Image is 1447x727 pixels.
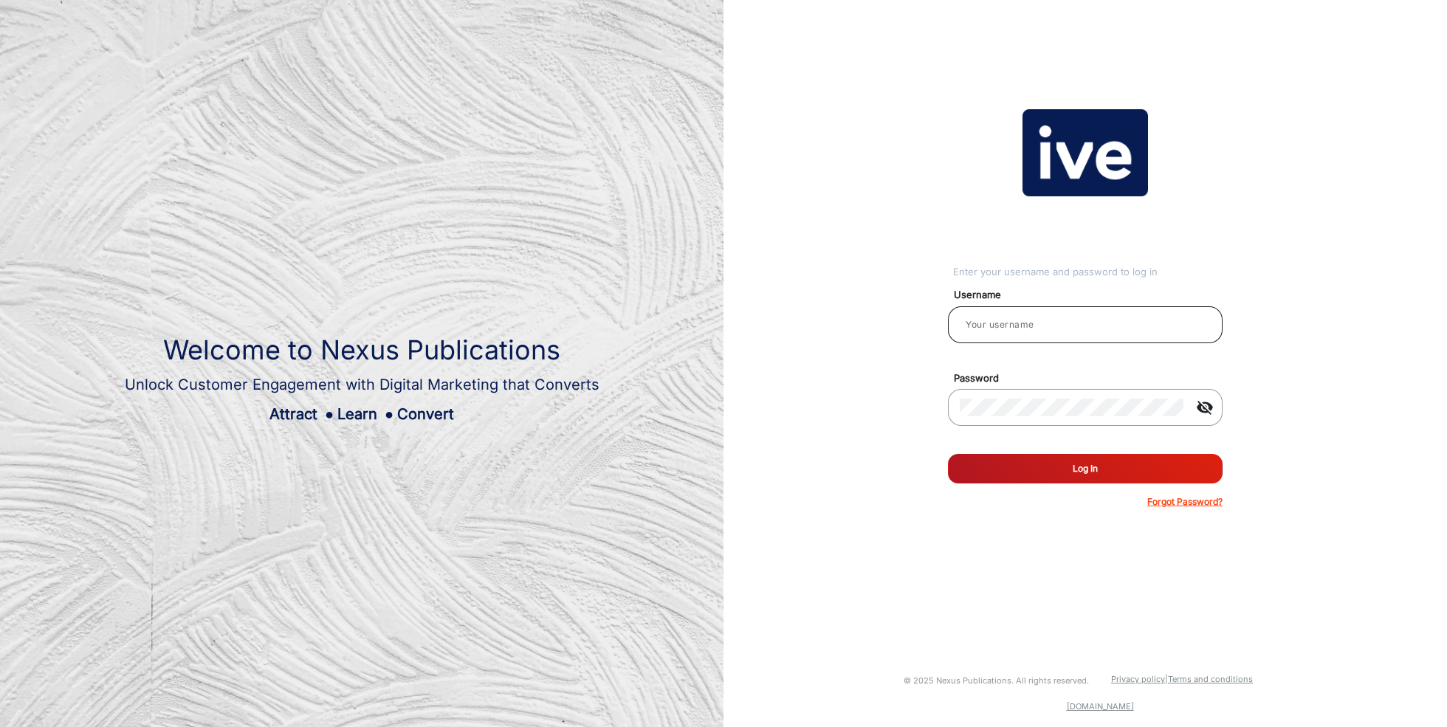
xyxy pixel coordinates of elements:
[125,373,599,396] div: Unlock Customer Engagement with Digital Marketing that Converts
[1147,495,1223,509] p: Forgot Password?
[943,288,1240,303] mat-label: Username
[943,371,1240,386] mat-label: Password
[953,265,1223,280] div: Enter your username and password to log in
[385,405,393,423] span: ●
[125,403,599,425] div: Attract Learn Convert
[125,334,599,366] h1: Welcome to Nexus Publications
[1022,109,1148,196] img: vmg-logo
[325,405,334,423] span: ●
[1187,399,1223,416] mat-icon: visibility_off
[1165,674,1168,684] a: |
[948,454,1223,483] button: Log In
[1168,674,1253,684] a: Terms and conditions
[904,675,1089,686] small: © 2025 Nexus Publications. All rights reserved.
[1111,674,1165,684] a: Privacy policy
[1067,701,1134,712] a: [DOMAIN_NAME]
[960,316,1211,334] input: Your username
